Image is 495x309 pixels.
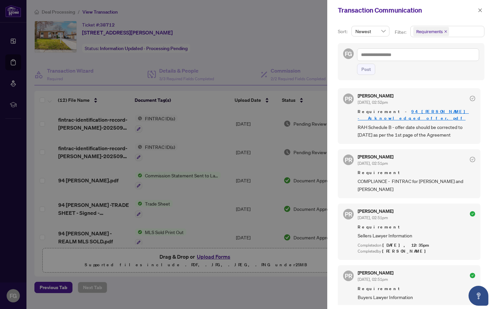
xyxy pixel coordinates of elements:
[358,271,393,275] h5: [PERSON_NAME]
[345,271,352,280] span: PR
[357,64,375,75] button: Post
[469,286,488,306] button: Open asap
[416,28,443,35] span: Requirements
[358,123,475,139] span: RAH Schedule B - offer date should be corrected to [DATE] as per the 1st page of the Agreement
[345,210,352,219] span: PR
[382,248,429,254] span: [PERSON_NAME]
[470,211,475,216] span: check-circle
[358,242,475,249] div: Completed on
[358,293,475,301] span: Buyers Lawyer Information
[338,5,476,15] div: Transaction Communication
[358,277,388,282] span: [DATE], 02:51pm
[358,161,388,166] span: [DATE], 02:51pm
[345,49,352,58] span: FG
[413,27,449,36] span: Requirements
[470,157,475,162] span: check-circle
[358,232,475,239] span: Sellers Lawyer Information
[470,273,475,278] span: check-circle
[345,94,352,103] span: PR
[470,96,475,101] span: check-circle
[358,285,475,292] span: Requirement
[358,248,475,255] div: Completed by
[478,8,482,13] span: close
[338,28,349,35] p: Sort:
[358,177,475,193] span: COMPLIANCE - FINTRAC for [PERSON_NAME] and [PERSON_NAME]
[358,108,475,122] span: Requirement -
[358,100,388,105] span: [DATE], 02:52pm
[358,224,475,230] span: Requirement
[355,26,385,36] span: Newest
[444,30,447,33] span: close
[382,242,430,248] span: [DATE], 12:35pm
[358,109,469,121] a: 94 [PERSON_NAME] - Acknowledged offer.pdf
[358,169,475,176] span: Requirement
[395,29,407,36] p: Filter:
[358,154,393,159] h5: [PERSON_NAME]
[358,93,393,98] h5: [PERSON_NAME]
[358,215,388,220] span: [DATE], 02:51pm
[345,155,352,164] span: PR
[358,209,393,214] h5: [PERSON_NAME]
